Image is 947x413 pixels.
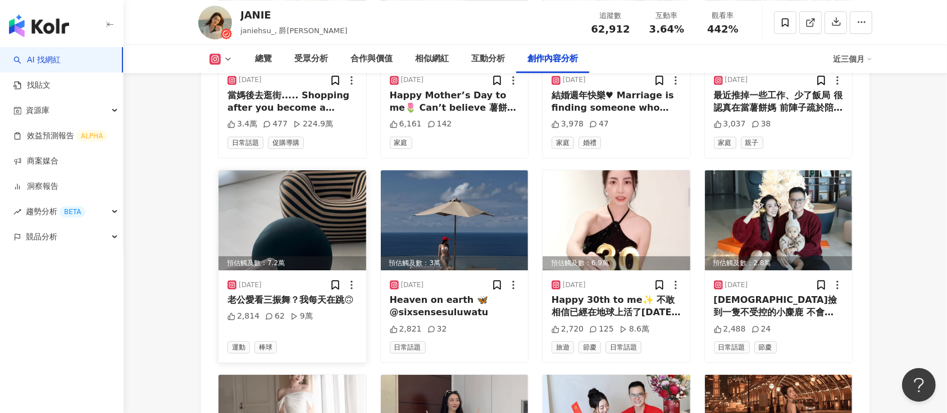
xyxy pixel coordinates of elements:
span: 資源庫 [26,98,49,123]
div: [DATE] [563,75,586,85]
div: 62 [265,311,285,322]
iframe: Help Scout Beacon - Open [902,368,936,402]
span: 日常話題 [605,341,641,353]
span: rise [13,208,21,216]
a: 洞察報告 [13,181,58,192]
div: 觀看率 [702,10,744,21]
div: 477 [263,119,288,130]
span: janiehsu_, 爵[PERSON_NAME] [240,26,347,35]
div: 32 [427,324,447,335]
div: 2,720 [552,324,584,335]
span: 3.64% [649,24,684,35]
div: 24 [752,324,771,335]
div: 9萬 [290,311,313,322]
span: 節慶 [579,341,601,353]
div: 近三個月 [833,50,872,68]
div: [DATE] [563,280,586,290]
span: 日常話題 [390,341,426,353]
div: post-image預估觸及數：2.8萬 [705,170,853,270]
span: 趨勢分析 [26,199,85,224]
div: post-image預估觸及數：6.9萬 [543,170,690,270]
span: 棒球 [254,341,277,353]
div: 創作內容分析 [527,52,578,66]
div: [DATE] [725,280,748,290]
span: 家庭 [714,137,736,149]
div: 125 [589,324,614,335]
img: post-image [218,170,366,270]
div: 受眾分析 [294,52,328,66]
div: [DATE] [401,280,424,290]
div: [DATE] [239,280,262,290]
div: 47 [589,119,609,130]
div: 224.9萬 [293,119,333,130]
div: 相似網紅 [415,52,449,66]
a: searchAI 找網紅 [13,55,61,66]
span: 家庭 [552,137,574,149]
a: 效益預測報告ALPHA [13,130,107,142]
span: 促購導購 [268,137,304,149]
div: BETA [60,206,85,217]
div: 預估觸及數：7.2萬 [218,256,366,270]
img: post-image [543,170,690,270]
div: post-image預估觸及數：7.2萬 [218,170,366,270]
span: 競品分析 [26,224,57,249]
img: post-image [705,170,853,270]
div: Heaven on earth 🦋 @sixsensesuluwatu [390,294,520,319]
div: 互動率 [645,10,688,21]
div: 預估觸及數：2.8萬 [705,256,853,270]
div: [DATE] [725,75,748,85]
span: 442% [707,24,739,35]
div: 2,488 [714,324,746,335]
div: 2,821 [390,324,422,335]
img: post-image [381,170,529,270]
a: 商案媒合 [13,156,58,167]
span: 日常話題 [227,137,263,149]
div: Happy 30th to me✨ 不敢相信已經在地球上活了[DATE] 除了變老 變得不再是一個人 也變得更快樂、自在、富足 30s is not the new 20s and what a... [552,294,681,319]
span: 日常話題 [714,341,750,353]
span: 旅遊 [552,341,574,353]
div: [DATE] [239,75,262,85]
div: Happy Mother’s Day to me🌷 Can’t believe 薯餅要當小哥哥了 沉寂一段時間 完全忘了孕初期的不適是多不舒服 記得每年母親節 除了祝媽媽身體健康 也感謝她讓我體... [390,89,520,115]
div: post-image預估觸及數：3萬 [381,170,529,270]
div: 8.6萬 [620,324,649,335]
a: 找貼文 [13,80,51,91]
div: 最近推掉一些工作、少了飯局 很認真在當薯餅媽 前陣子疏於陪伴 發現他跟[PERSON_NAME]比較好😅 嘴裡嚷著這樣比較自由 實則心裡不[PERSON_NAME]也挺自責 只能說想要做自己跟當... [714,89,844,115]
div: 142 [427,119,452,130]
div: 老公愛看三振舞？我每天在跳🙃 [227,294,357,306]
div: [DATE] [401,75,424,85]
img: KOL Avatar [198,6,232,39]
span: 62,912 [591,23,630,35]
div: 預估觸及數：6.9萬 [543,256,690,270]
div: 追蹤數 [589,10,632,21]
div: JANIE [240,8,347,22]
div: 合作與價值 [350,52,393,66]
span: 節慶 [754,341,777,353]
div: 預估觸及數：3萬 [381,256,529,270]
span: 親子 [741,137,763,149]
div: [DEMOGRAPHIC_DATA]撿到一隻不受控的小麋鹿 不會Merry Christmas 但會提早拜年 也算懂禮數🤣 [714,294,844,319]
div: 3,037 [714,119,746,130]
span: 運動 [227,341,250,353]
div: 結婚週年快樂♥ Marriage is finding someone who makes you fall in love with the ordinary, the everyday an... [552,89,681,115]
span: 家庭 [390,137,412,149]
div: 6,161 [390,119,422,130]
img: logo [9,15,69,37]
div: 互動分析 [471,52,505,66]
div: 當媽後去逛街..... Shopping after you become a mom... [227,89,357,115]
div: 3.4萬 [227,119,257,130]
div: 3,978 [552,119,584,130]
div: 總覽 [255,52,272,66]
span: 婚禮 [579,137,601,149]
div: 2,814 [227,311,259,322]
div: 38 [752,119,771,130]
